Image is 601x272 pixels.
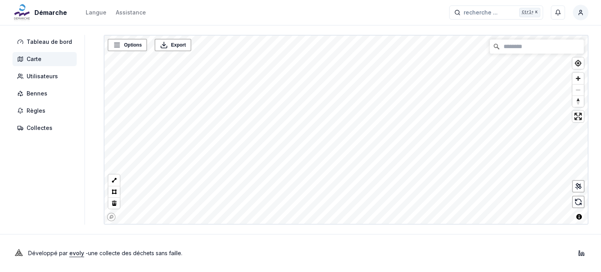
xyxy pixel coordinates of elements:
button: Enter fullscreen [572,111,584,122]
span: Démarche [34,8,67,17]
canvas: Map [104,36,592,226]
input: Chercher [490,40,584,54]
button: Zoom out [572,84,584,95]
a: Tableau de bord [13,35,80,49]
a: Collectes [13,121,80,135]
button: LineString tool (l) [108,175,120,186]
span: Carte [27,55,41,63]
span: Utilisateurs [27,72,58,80]
span: Export [171,41,186,49]
button: Delete [108,197,120,209]
a: evoly [69,250,84,256]
button: Polygon tool (p) [108,186,120,197]
button: Toggle attribution [574,212,584,222]
a: Bennes [13,86,80,101]
a: Démarche [13,8,70,17]
a: Utilisateurs [13,69,80,83]
img: Démarche Logo [13,3,31,22]
button: recherche ...Ctrl+K [449,5,543,20]
button: Langue [86,8,106,17]
a: Mapbox logo [107,213,116,222]
p: Développé par - une collecte des déchets sans faille . [28,248,182,259]
span: Options [124,41,142,49]
img: Evoly Logo [13,247,25,259]
a: Carte [13,52,80,66]
button: Zoom in [572,73,584,84]
span: Tableau de bord [27,38,72,46]
span: Bennes [27,90,47,97]
span: recherche ... [464,9,498,16]
span: Zoom out [572,85,584,95]
div: Langue [86,9,106,16]
a: Assistance [116,8,146,17]
button: Reset bearing to north [572,95,584,107]
a: Règles [13,104,80,118]
span: Règles [27,107,45,115]
button: Find my location [572,58,584,69]
span: Collectes [27,124,52,132]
